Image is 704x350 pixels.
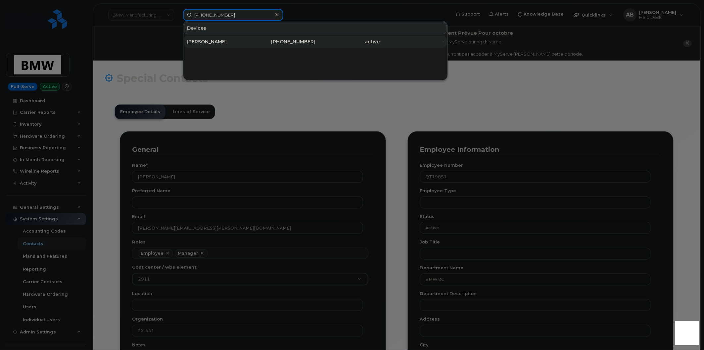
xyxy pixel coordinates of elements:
a: [PERSON_NAME][PHONE_NUMBER]active- [184,36,447,48]
div: - [380,38,445,45]
div: active [315,38,380,45]
div: [PERSON_NAME] [187,38,251,45]
div: [PHONE_NUMBER] [251,38,316,45]
iframe: Messenger Launcher [675,321,699,345]
div: Devices [184,22,447,34]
